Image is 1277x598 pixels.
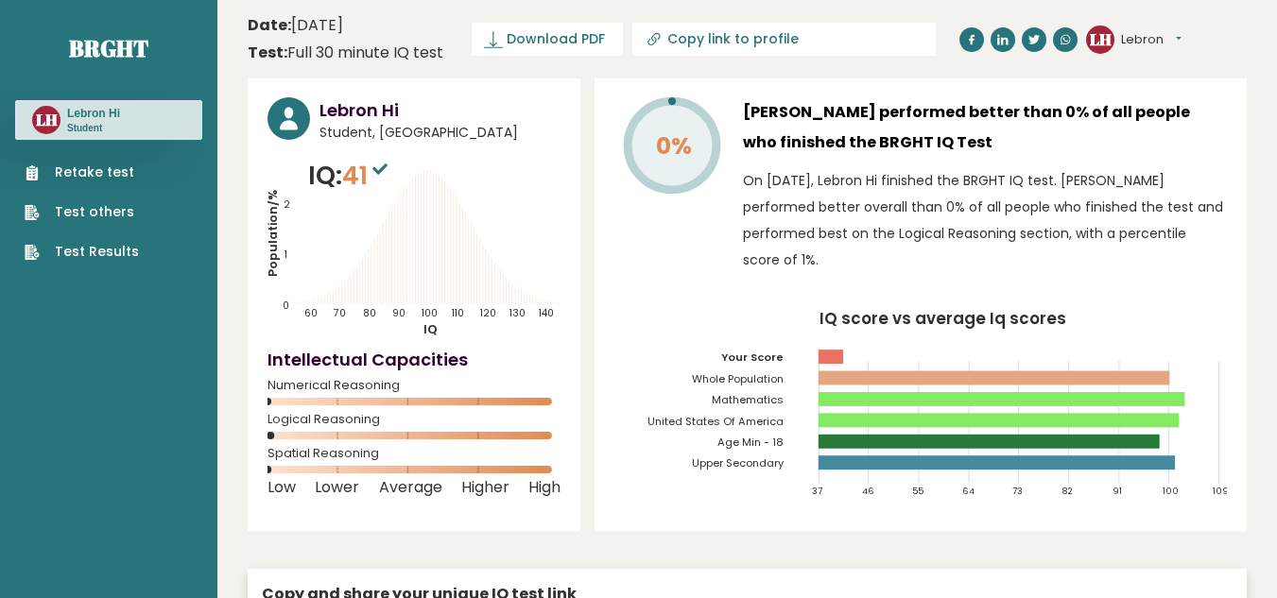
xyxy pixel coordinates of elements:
[267,347,561,372] h4: Intellectual Capacities
[721,350,784,365] tspan: Your Score
[67,122,120,135] p: Student
[481,306,497,320] tspan: 120
[308,157,392,195] p: IQ:
[267,382,561,389] span: Numerical Reasoning
[423,306,439,320] tspan: 100
[1113,485,1123,497] tspan: 91
[392,306,406,320] tspan: 90
[248,14,343,37] time: [DATE]
[248,14,291,36] b: Date:
[315,484,359,491] span: Lower
[528,484,561,491] span: High
[963,485,975,497] tspan: 64
[265,190,281,277] tspan: Population/%
[342,158,392,193] span: 41
[743,167,1227,273] p: On [DATE], Lebron Hi finished the BRGHT IQ test. [PERSON_NAME] performed better overall than 0% o...
[472,23,623,56] a: Download PDF
[69,33,148,63] a: Brght
[692,455,785,470] tspan: Upper Secondary
[540,306,555,320] tspan: 140
[453,306,465,320] tspan: 110
[1213,485,1229,497] tspan: 109
[285,248,287,262] tspan: 1
[813,485,823,497] tspan: 37
[509,306,526,320] tspan: 130
[267,416,561,423] span: Logical Reasoning
[424,321,439,337] tspan: IQ
[25,202,139,222] a: Test others
[647,414,784,429] tspan: United States Of America
[717,435,784,450] tspan: Age Min - 18
[379,484,442,491] span: Average
[656,129,692,162] tspan: 0%
[820,307,1066,330] tspan: IQ score vs average Iq scores
[364,306,377,320] tspan: 80
[248,42,443,64] div: Full 30 minute IQ test
[267,450,561,457] span: Spatial Reasoning
[248,42,287,63] b: Test:
[284,197,290,212] tspan: 2
[743,97,1227,158] h3: [PERSON_NAME] performed better than 0% of all people who finished the BRGHT IQ Test
[1063,485,1074,497] tspan: 82
[712,392,784,407] tspan: Mathematics
[461,484,509,491] span: Higher
[25,162,139,182] a: Retake test
[1121,30,1182,49] button: Lebron
[267,484,296,491] span: Low
[304,306,318,320] tspan: 60
[319,97,561,123] h3: Lebron Hi
[67,106,120,121] h3: Lebron Hi
[863,485,875,497] tspan: 46
[1163,485,1179,497] tspan: 100
[507,29,605,49] span: Download PDF
[283,299,289,314] tspan: 0
[334,306,347,320] tspan: 70
[913,485,924,497] tspan: 55
[1090,27,1112,49] text: LH
[319,123,561,143] span: Student, [GEOGRAPHIC_DATA]
[25,242,139,262] a: Test Results
[692,371,784,386] tspan: Whole Population
[1013,485,1024,497] tspan: 73
[36,109,58,130] text: LH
